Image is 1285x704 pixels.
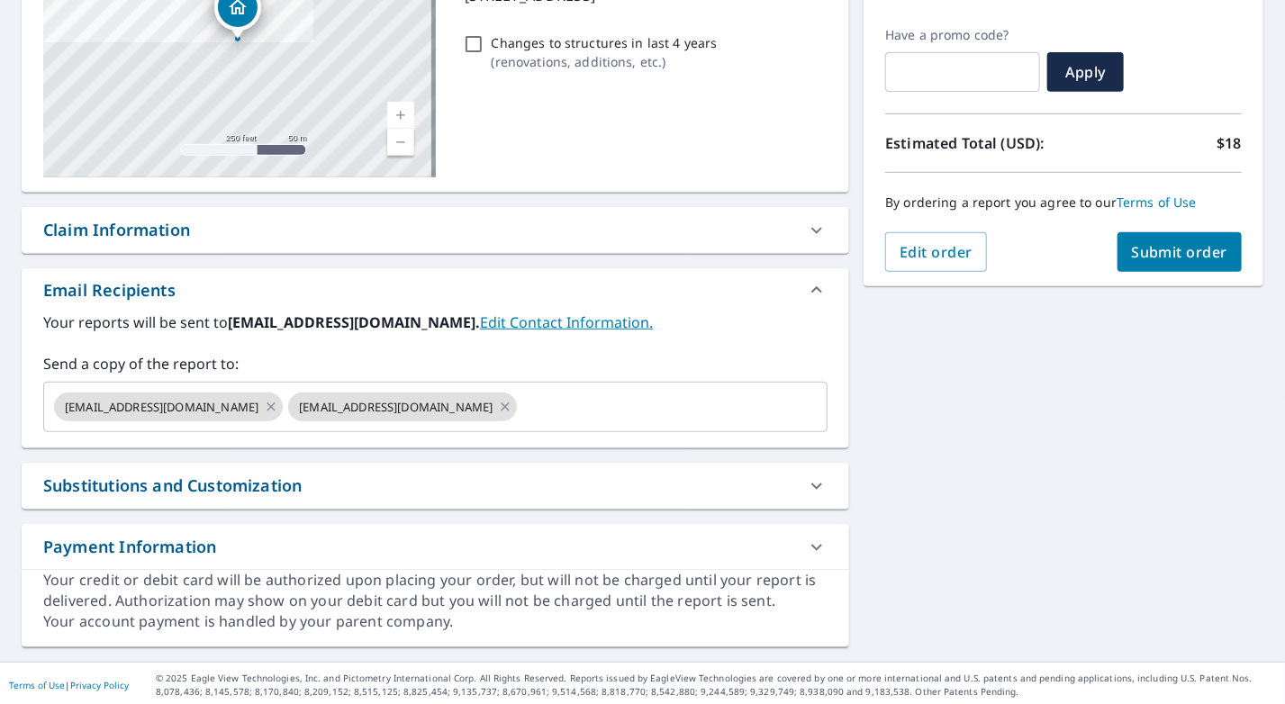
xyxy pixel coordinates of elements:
a: Privacy Policy [70,679,129,691]
p: $18 [1217,132,1242,154]
span: [EMAIL_ADDRESS][DOMAIN_NAME] [288,399,503,416]
p: © 2025 Eagle View Technologies, Inc. and Pictometry International Corp. All Rights Reserved. Repo... [156,672,1276,699]
a: Terms of Use [1117,194,1197,211]
p: By ordering a report you agree to our [885,194,1242,211]
button: Edit order [885,232,987,272]
label: Send a copy of the report to: [43,353,828,375]
div: Payment Information [22,524,849,570]
a: Current Level 17, Zoom Out [387,129,414,156]
div: Payment Information [43,535,216,559]
div: Substitutions and Customization [43,474,302,498]
p: Changes to structures in last 4 years [492,33,718,52]
div: Claim Information [43,218,190,242]
span: Edit order [900,242,973,262]
a: EditContactInfo [480,312,653,332]
div: Substitutions and Customization [22,463,849,509]
div: Email Recipients [43,278,176,302]
a: Terms of Use [9,679,65,691]
div: [EMAIL_ADDRESS][DOMAIN_NAME] [54,393,283,421]
span: Apply [1062,62,1109,82]
p: ( renovations, additions, etc. ) [492,52,718,71]
div: [EMAIL_ADDRESS][DOMAIN_NAME] [288,393,517,421]
label: Your reports will be sent to [43,311,828,333]
div: Claim Information [22,207,849,253]
span: Submit order [1132,242,1228,262]
b: [EMAIL_ADDRESS][DOMAIN_NAME]. [228,312,480,332]
button: Submit order [1118,232,1243,272]
p: Estimated Total (USD): [885,132,1063,154]
div: Your credit or debit card will be authorized upon placing your order, but will not be charged unt... [43,570,828,611]
button: Apply [1047,52,1124,92]
div: Email Recipients [22,268,849,311]
a: Current Level 17, Zoom In [387,102,414,129]
label: Have a promo code? [885,27,1040,43]
p: | [9,680,129,690]
span: [EMAIL_ADDRESS][DOMAIN_NAME] [54,399,269,416]
div: Your account payment is handled by your parent company. [43,611,828,632]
